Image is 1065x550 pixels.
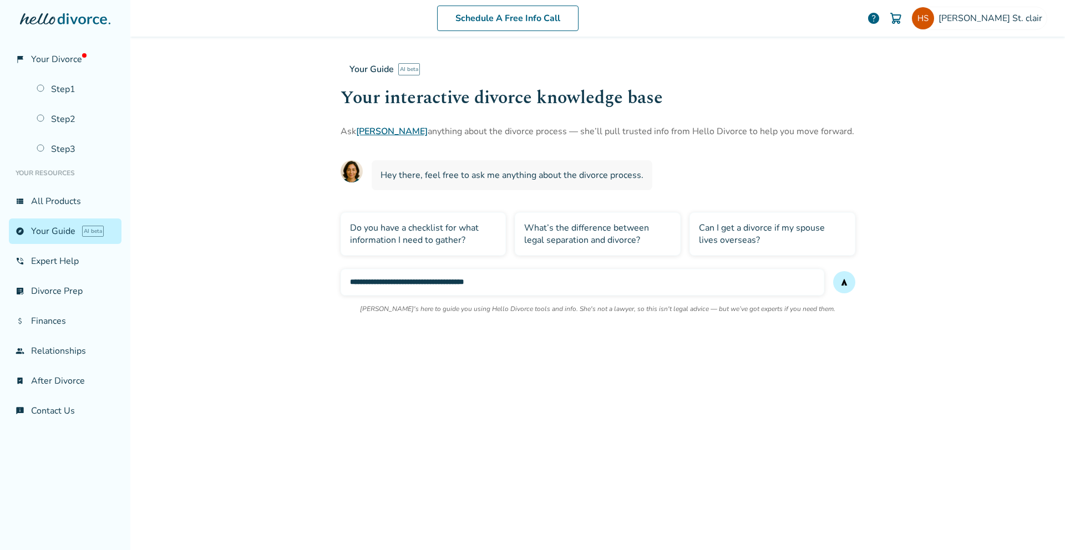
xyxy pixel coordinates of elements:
span: phone_in_talk [16,257,24,266]
a: Step1 [30,77,121,102]
img: Cart [889,12,902,25]
a: Step3 [30,136,121,162]
p: [PERSON_NAME]'s here to guide you using Hello Divorce tools and info. She's not a lawyer, so this... [360,304,835,313]
div: Can I get a divorce if my spouse lives overseas? [689,212,855,256]
a: bookmark_checkAfter Divorce [9,368,121,394]
span: attach_money [16,317,24,325]
span: group [16,347,24,355]
button: send [833,271,855,293]
a: exploreYour GuideAI beta [9,218,121,244]
span: [PERSON_NAME] St. clair [939,12,1047,24]
span: Hey there, feel free to ask me anything about the divorce process. [381,169,643,181]
span: AI beta [398,63,420,75]
span: Your Divorce [31,53,87,65]
span: flag_2 [16,55,24,64]
a: [PERSON_NAME] [356,125,428,137]
span: AI beta [82,226,104,237]
div: Do you have a checklist for what information I need to gather? [341,212,506,256]
h1: Your interactive divorce knowledge base [341,84,855,111]
span: explore [16,227,24,236]
a: Step2 [30,106,121,132]
span: send [840,278,849,287]
img: AI Assistant [341,160,363,182]
span: chat_info [16,406,24,415]
span: list_alt_check [16,287,24,296]
iframe: Chat Widget [1010,497,1065,550]
span: view_list [16,197,24,206]
a: Schedule A Free Info Call [437,6,579,31]
img: Hannah St. Clair [912,7,934,29]
li: Your Resources [9,162,121,184]
a: view_listAll Products [9,189,121,214]
a: phone_in_talkExpert Help [9,248,121,274]
a: help [867,12,880,25]
span: bookmark_check [16,376,24,385]
p: Ask anything about the divorce process — she’ll pull trusted info from Hello Divorce to help you ... [341,125,855,138]
div: What’s the difference between legal separation and divorce? [515,212,681,256]
span: Your Guide [349,63,394,75]
a: list_alt_checkDivorce Prep [9,278,121,304]
a: chat_infoContact Us [9,398,121,424]
a: groupRelationships [9,338,121,364]
a: flag_2Your Divorce [9,47,121,72]
a: attach_moneyFinances [9,308,121,334]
